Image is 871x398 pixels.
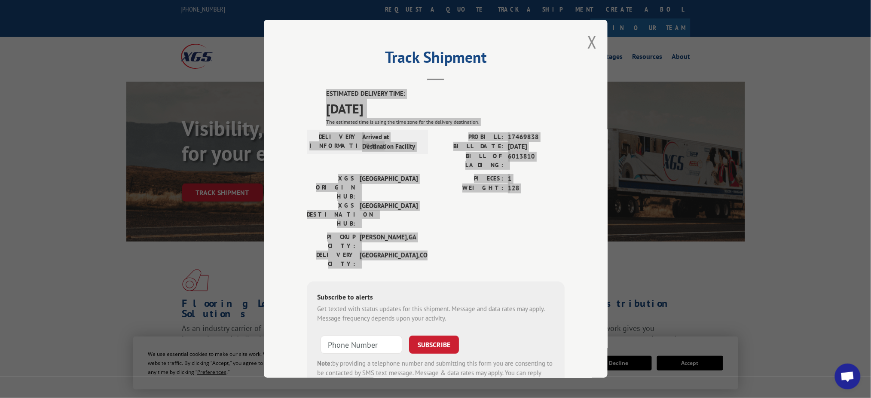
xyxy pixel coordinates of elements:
label: PICKUP CITY: [307,233,355,251]
label: WEIGHT: [436,184,504,193]
label: ESTIMATED DELIVERY TIME: [326,89,565,99]
label: XGS ORIGIN HUB: [307,174,355,201]
div: Get texted with status updates for this shipment. Message and data rates may apply. Message frequ... [317,304,554,324]
label: BILL OF LADING: [436,152,504,170]
label: PROBILL: [436,132,504,142]
span: 1 [508,174,565,184]
label: DELIVERY INFORMATION: [309,132,358,152]
span: [GEOGRAPHIC_DATA] [360,201,418,228]
span: Arrived at Destination Facility [362,132,420,152]
button: SUBSCRIBE [409,336,459,354]
div: Subscribe to alerts [317,292,554,304]
div: by providing a telephone number and submitting this form you are consenting to be contacted by SM... [317,359,554,388]
h2: Track Shipment [307,51,565,67]
span: 17469838 [508,132,565,142]
span: [DATE] [508,142,565,152]
div: The estimated time is using the time zone for the delivery destination. [326,118,565,126]
span: 128 [508,184,565,193]
span: [PERSON_NAME] , GA [360,233,418,251]
label: XGS DESTINATION HUB: [307,201,355,228]
span: 6013810 [508,152,565,170]
span: [GEOGRAPHIC_DATA] , CO [360,251,418,269]
input: Phone Number [321,336,402,354]
div: Open chat [835,364,861,389]
span: [GEOGRAPHIC_DATA] [360,174,418,201]
label: DELIVERY CITY: [307,251,355,269]
label: BILL DATE: [436,142,504,152]
button: Close modal [587,31,597,53]
span: [DATE] [326,99,565,118]
label: PIECES: [436,174,504,184]
strong: Note: [317,359,332,367]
